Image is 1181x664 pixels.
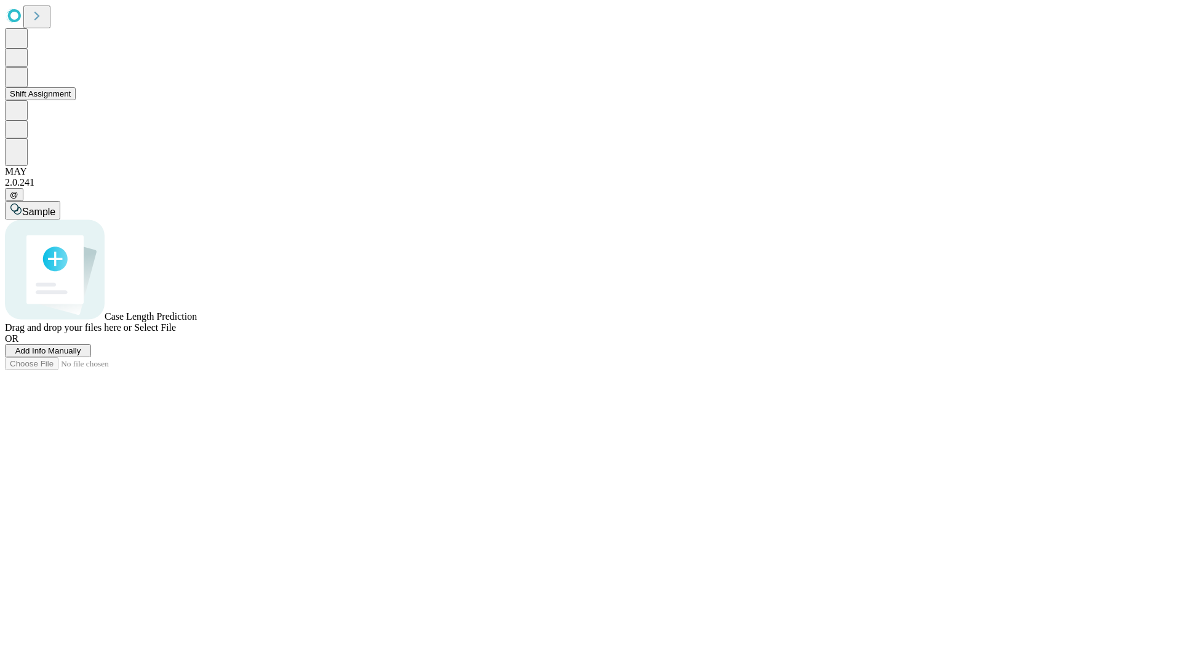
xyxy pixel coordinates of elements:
[5,344,91,357] button: Add Info Manually
[5,188,23,201] button: @
[5,87,76,100] button: Shift Assignment
[134,322,176,333] span: Select File
[5,333,18,344] span: OR
[5,177,1176,188] div: 2.0.241
[5,322,132,333] span: Drag and drop your files here or
[105,311,197,322] span: Case Length Prediction
[5,166,1176,177] div: MAY
[22,207,55,217] span: Sample
[10,190,18,199] span: @
[15,346,81,355] span: Add Info Manually
[5,201,60,219] button: Sample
